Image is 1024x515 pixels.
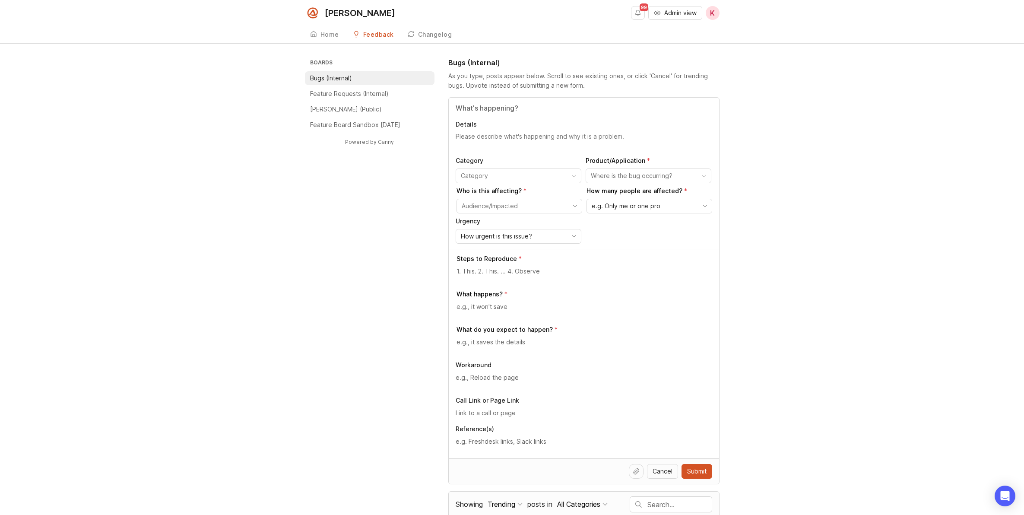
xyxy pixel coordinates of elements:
img: Smith.ai logo [305,5,320,21]
a: Bugs (Internal) [305,71,434,85]
p: [PERSON_NAME] (Public) [310,105,382,114]
span: posts in [527,500,552,509]
div: Open Intercom Messenger [995,486,1015,506]
a: Feedback [348,26,399,44]
p: Steps to Reproduce [457,254,517,263]
div: toggle menu [456,229,581,244]
svg: toggle icon [697,172,711,179]
h1: Bugs (Internal) [448,57,500,68]
div: toggle menu [456,168,581,183]
div: Home [320,32,339,38]
span: Admin view [664,9,697,17]
a: Powered by Canny [344,137,395,147]
div: As you type, posts appear below. Scroll to see existing ones, or click 'Cancel' for trending bugs... [448,71,720,90]
div: Feedback [363,32,394,38]
a: Home [305,26,344,44]
span: 99 [640,3,648,11]
input: Link to a call or page [456,408,712,418]
p: What do you expect to happen? [457,325,553,334]
div: toggle menu [587,199,712,213]
span: Showing [456,500,483,509]
p: What happens? [457,290,503,299]
button: Admin view [648,6,702,20]
button: Cancel [647,464,678,479]
div: toggle menu [586,168,711,183]
input: Where is the bug occurring? [591,171,696,181]
span: Cancel [653,467,672,476]
span: Submit [687,467,707,476]
button: K [706,6,720,20]
button: Submit [682,464,712,479]
div: Changelog [418,32,452,38]
h3: Boards [308,57,434,70]
p: Urgency [456,217,581,226]
span: How urgent is this issue? [461,232,532,241]
a: Feature Board Sandbox [DATE] [305,118,434,132]
button: Notifications [631,6,645,20]
span: K [710,8,715,18]
p: Who is this affecting? [457,187,582,195]
span: e.g. Only me or one pro [592,201,660,211]
div: toggle menu [457,199,582,213]
textarea: Details [456,132,712,149]
div: All Categories [557,499,600,509]
input: Search… [647,500,712,509]
svg: toggle icon [567,233,581,240]
p: How many people are affected? [587,187,712,195]
div: Trending [488,499,515,509]
svg: toggle icon [568,203,582,210]
p: Details [456,120,712,129]
p: Call Link or Page Link [456,396,712,405]
a: Changelog [403,26,457,44]
p: Product/Application [586,156,711,165]
p: Workaround [456,361,712,369]
svg: toggle icon [698,203,712,210]
button: posts in [555,499,609,510]
p: Feature Requests (Internal) [310,89,389,98]
input: Title [456,103,712,113]
a: Feature Requests (Internal) [305,87,434,101]
p: Feature Board Sandbox [DATE] [310,121,400,129]
input: Audience/Impacted [462,201,567,211]
svg: toggle icon [567,172,581,179]
p: Category [456,156,581,165]
a: [PERSON_NAME] (Public) [305,102,434,116]
p: Reference(s) [456,425,712,433]
p: Bugs (Internal) [310,74,352,83]
div: [PERSON_NAME] [325,9,395,17]
button: Showing [486,499,524,510]
input: Category [461,171,566,181]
